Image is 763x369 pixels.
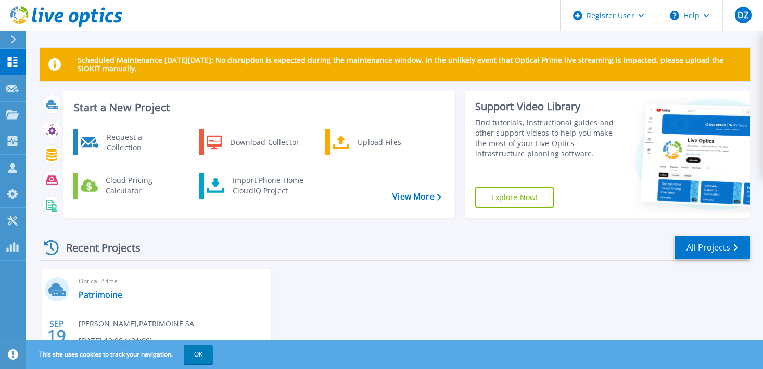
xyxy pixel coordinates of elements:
a: Request a Collection [73,129,180,155]
span: [DATE] 10:08 (+01:00) [79,335,152,347]
div: Support Video Library [475,100,618,113]
div: Upload Files [352,132,429,153]
a: Patrimoine [79,289,122,300]
span: This site uses cookies to track your navigation. [29,345,213,364]
div: Request a Collection [101,132,177,153]
div: Find tutorials, instructional guides and other support videos to help you make the most of your L... [475,117,618,159]
span: Optical Prime [79,275,265,287]
a: Download Collector [199,129,306,155]
a: Cloud Pricing Calculator [73,173,180,199]
a: All Projects [675,236,750,259]
a: Explore Now! [475,187,554,208]
span: 19 [47,331,66,340]
div: Download Collector [225,132,303,153]
p: Scheduled Maintenance [DATE][DATE]: No disruption is expected during the maintenance window. In t... [78,56,742,73]
div: SEP 2023 [47,317,67,354]
span: [PERSON_NAME] , PATRIMOINE SA [79,318,194,330]
a: View More [392,192,441,202]
div: Cloud Pricing Calculator [100,175,177,196]
a: Upload Files [325,129,432,155]
div: Import Phone Home CloudIQ Project [227,175,309,196]
div: Recent Projects [40,235,155,260]
button: OK [184,345,213,364]
span: DZ [737,11,748,19]
h3: Start a New Project [74,102,441,113]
